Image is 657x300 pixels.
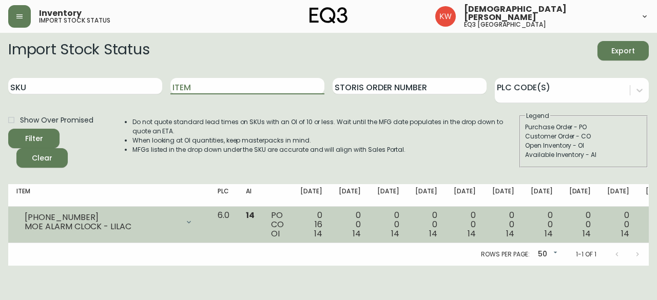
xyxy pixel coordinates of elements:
[314,228,322,239] span: 14
[25,132,43,145] div: Filter
[331,184,369,207] th: [DATE]
[576,250,596,259] p: 1-1 of 1
[464,22,546,28] h5: eq3 [GEOGRAPHIC_DATA]
[25,152,60,165] span: Clear
[39,9,82,17] span: Inventory
[292,184,331,207] th: [DATE]
[377,211,399,238] div: 0 0
[525,132,642,141] div: Customer Order - CO
[20,115,93,126] span: Show Over Promised
[407,184,446,207] th: [DATE]
[415,211,437,238] div: 0 0
[464,5,632,22] span: [DEMOGRAPHIC_DATA][PERSON_NAME]
[525,123,642,132] div: Purchase Order - PO
[531,211,553,238] div: 0 0
[492,211,514,238] div: 0 0
[16,211,201,233] div: [PHONE_NUMBER]MOE ALARM CLOCK - LILAC
[310,7,347,24] img: logo
[300,211,322,238] div: 0 16
[561,184,600,207] th: [DATE]
[606,45,641,57] span: Export
[209,207,238,243] td: 6.0
[506,228,514,239] span: 14
[209,184,238,207] th: PLC
[525,141,642,150] div: Open Inventory - OI
[369,184,408,207] th: [DATE]
[391,228,399,239] span: 14
[8,184,209,207] th: Item
[446,184,484,207] th: [DATE]
[599,184,637,207] th: [DATE]
[8,41,149,61] h2: Import Stock Status
[271,211,284,238] div: PO CO
[523,184,561,207] th: [DATE]
[534,246,559,263] div: 50
[525,111,550,121] legend: Legend
[621,228,629,239] span: 14
[246,209,255,221] span: 14
[132,145,518,154] li: MFGs listed in the drop down under the SKU are accurate and will align with Sales Portal.
[16,148,68,168] button: Clear
[435,6,456,27] img: f33162b67396b0982c40ce2a87247151
[25,213,179,222] div: [PHONE_NUMBER]
[132,117,518,136] li: Do not quote standard lead times on SKUs with an OI of 10 or less. Wait until the MFG date popula...
[238,184,263,207] th: AI
[25,222,179,231] div: MOE ALARM CLOCK - LILAC
[39,17,110,24] h5: import stock status
[481,250,530,259] p: Rows per page:
[583,228,591,239] span: 14
[353,228,361,239] span: 14
[468,228,476,239] span: 14
[484,184,523,207] th: [DATE]
[429,228,437,239] span: 14
[607,211,629,238] div: 0 0
[271,228,280,239] span: OI
[8,129,60,148] button: Filter
[454,211,476,238] div: 0 0
[339,211,361,238] div: 0 0
[525,150,642,159] div: Available Inventory - AI
[545,228,553,239] span: 14
[569,211,591,238] div: 0 0
[132,136,518,145] li: When looking at OI quantities, keep masterpacks in mind.
[597,41,649,61] button: Export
